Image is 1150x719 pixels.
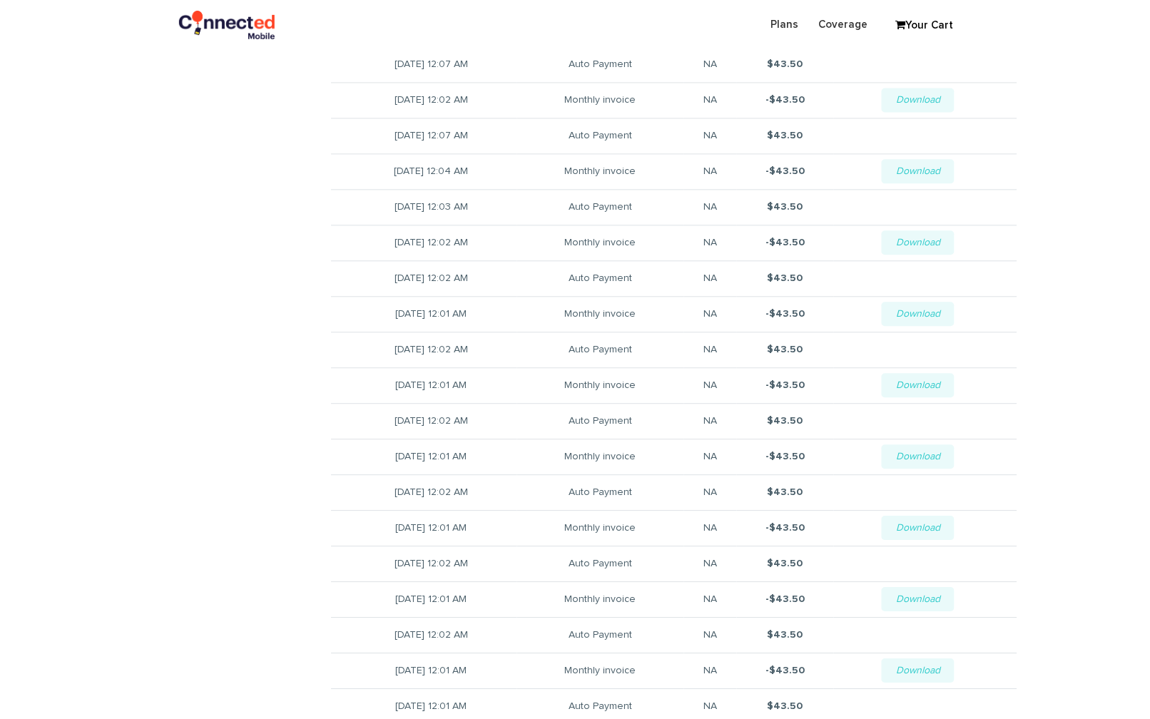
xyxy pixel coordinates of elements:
td: Auto Payment [517,118,684,153]
td: NA [684,332,737,367]
td: NA [684,653,737,688]
td: Monthly invoice [517,296,684,332]
td: Monthly invoice [517,82,684,118]
td: [DATE] 12:01 AM [331,439,517,474]
td: [DATE] 12:01 AM [331,581,517,617]
td: NA [684,510,737,546]
td: Auto Payment [517,617,684,653]
strong: $43.50 [768,416,803,426]
td: [DATE] 12:02 AM [331,474,517,510]
td: [DATE] 12:01 AM [331,296,517,332]
td: Auto Payment [517,189,684,225]
td: [DATE] 12:02 AM [331,546,517,581]
strong: -$43.50 [765,452,805,462]
strong: -$43.50 [765,594,805,604]
td: NA [684,118,737,153]
td: Monthly invoice [517,581,684,617]
a: Download [882,658,955,683]
td: NA [684,617,737,653]
strong: -$43.50 [765,166,805,176]
td: [DATE] 12:02 AM [331,82,517,118]
td: [DATE] 12:02 AM [331,403,517,439]
strong: $43.50 [768,630,803,640]
td: [DATE] 12:02 AM [331,332,517,367]
td: NA [684,403,737,439]
td: [DATE] 12:07 AM [331,46,517,82]
strong: $43.50 [768,202,803,212]
td: NA [684,546,737,581]
a: Your Cart [889,15,960,36]
td: Auto Payment [517,546,684,581]
td: [DATE] 12:07 AM [331,118,517,153]
strong: -$43.50 [765,238,805,248]
td: Monthly invoice [517,225,684,260]
a: Download [882,516,955,540]
td: NA [684,225,737,260]
td: NA [684,82,737,118]
td: NA [684,474,737,510]
iframe: Chat Widget [985,555,1150,719]
td: Auto Payment [517,332,684,367]
td: [DATE] 12:02 AM [331,225,517,260]
a: Download [882,88,955,112]
td: Auto Payment [517,46,684,82]
td: NA [684,581,737,617]
td: Monthly invoice [517,367,684,403]
strong: $43.50 [768,273,803,283]
td: [DATE] 12:04 AM [331,153,517,189]
strong: -$43.50 [765,309,805,319]
strong: $43.50 [768,59,803,69]
a: Download [882,444,955,469]
strong: $43.50 [768,487,803,497]
td: NA [684,367,737,403]
td: Monthly invoice [517,439,684,474]
td: [DATE] 12:01 AM [331,653,517,688]
a: Download [882,373,955,397]
td: NA [684,296,737,332]
a: Download [882,159,955,183]
td: NA [684,439,737,474]
a: Download [882,302,955,326]
strong: $43.50 [768,701,803,711]
td: Auto Payment [517,260,684,296]
td: NA [684,189,737,225]
a: Download [882,587,955,611]
td: [DATE] 12:02 AM [331,260,517,296]
td: Auto Payment [517,403,684,439]
td: [DATE] 12:01 AM [331,510,517,546]
a: Coverage [809,11,878,39]
a: Plans [761,11,809,39]
td: Monthly invoice [517,153,684,189]
a: Download [882,230,955,255]
strong: $43.50 [768,131,803,141]
strong: $43.50 [768,345,803,355]
strong: -$43.50 [765,666,805,675]
strong: -$43.50 [765,523,805,533]
strong: $43.50 [768,559,803,568]
td: NA [684,46,737,82]
td: Monthly invoice [517,653,684,688]
td: Monthly invoice [517,510,684,546]
strong: -$43.50 [765,95,805,105]
td: [DATE] 12:02 AM [331,617,517,653]
strong: -$43.50 [765,380,805,390]
td: Auto Payment [517,474,684,510]
td: [DATE] 12:03 AM [331,189,517,225]
td: NA [684,260,737,296]
td: [DATE] 12:01 AM [331,367,517,403]
td: NA [684,153,737,189]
